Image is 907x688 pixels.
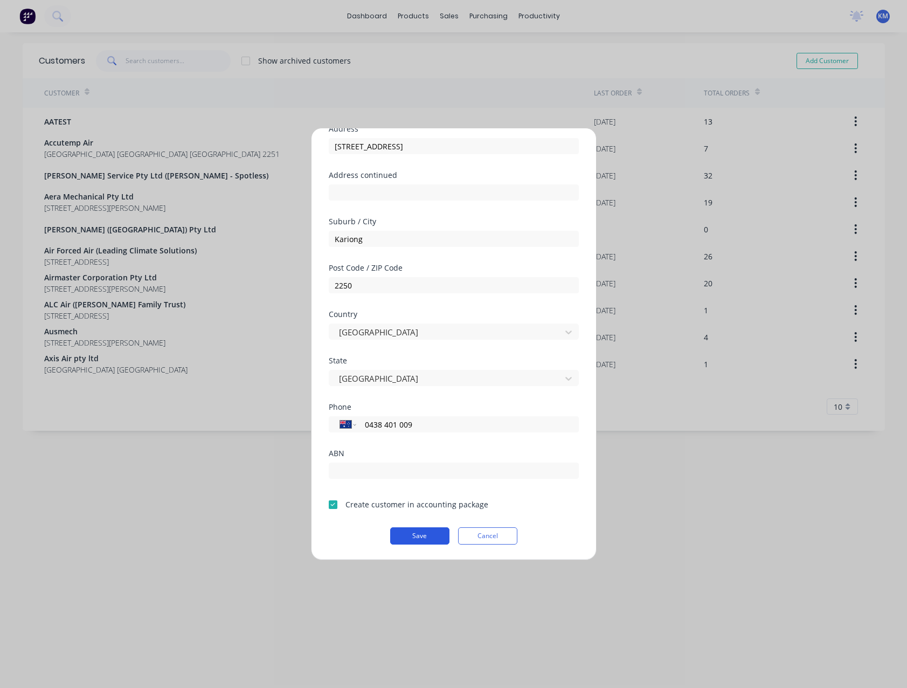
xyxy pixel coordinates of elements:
[329,218,579,225] div: Suburb / City
[329,450,579,457] div: ABN
[329,403,579,411] div: Phone
[345,499,488,510] div: Create customer in accounting package
[329,311,579,318] div: Country
[329,171,579,179] div: Address continued
[329,125,579,133] div: Address
[458,527,517,545] button: Cancel
[329,357,579,364] div: State
[329,264,579,272] div: Post Code / ZIP Code
[390,527,449,545] button: Save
